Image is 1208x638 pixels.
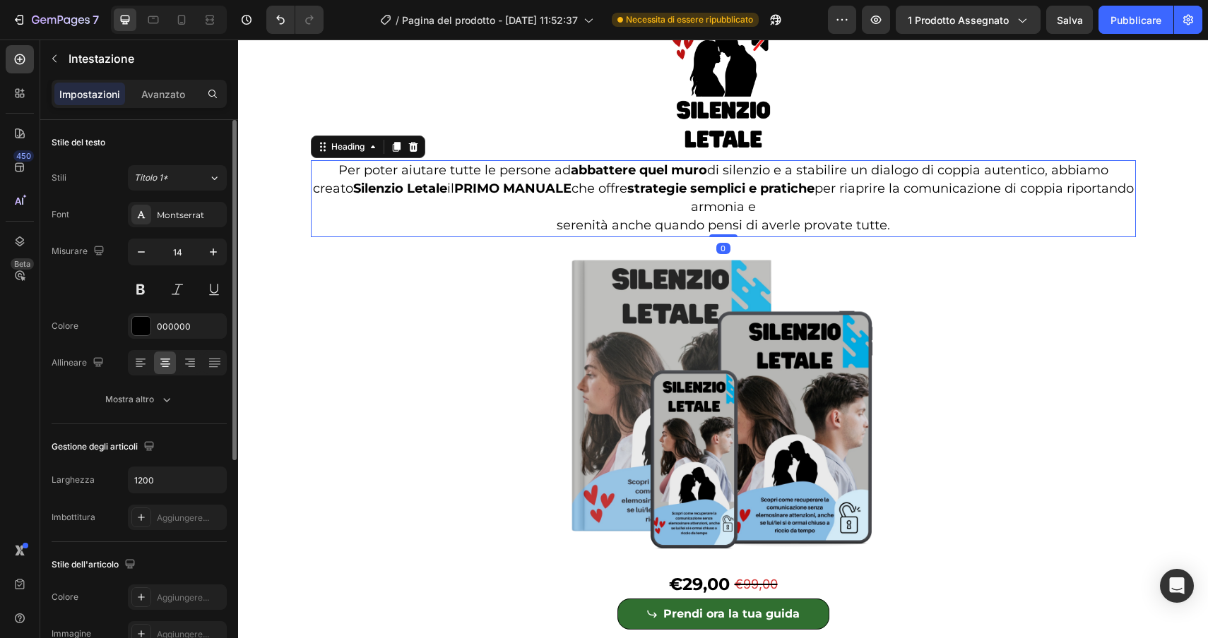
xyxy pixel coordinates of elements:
font: Pagina del prodotto - [DATE] 11:52:37 [402,14,578,26]
button: 1 prodotto assegnato [896,6,1041,34]
font: Imbottitura [52,512,95,522]
button: Prendi ora la tua guida [379,559,591,591]
div: Heading [90,101,129,114]
font: Aggiungere... [157,592,209,603]
font: Mostra altro [105,394,154,404]
font: 7 [93,13,99,27]
strong: abbattere quel muro [333,123,469,138]
font: Pubblicare [1111,14,1161,26]
iframe: Area di progettazione [238,40,1208,638]
strong: Silenzio Letale [115,141,209,157]
font: Font [52,209,69,219]
button: Pubblicare [1099,6,1173,34]
font: / [396,14,399,26]
div: Prendi ora la tua guida [425,565,562,585]
strong: strategie semplici e pratiche [389,141,576,157]
font: 450 [16,151,31,161]
p: Intestazione [69,50,221,67]
font: Intestazione [69,52,134,66]
font: 1 prodotto assegnato [908,14,1009,26]
a: SILENZIO LETALE [273,198,697,515]
font: Montserrat [157,210,204,220]
font: Misurare [52,246,88,256]
font: Stile dell'articolo [52,559,119,570]
font: Larghezza [52,474,95,485]
font: Gestione degli articoli [52,441,138,452]
span: serenità anche quando pensi di averle provate tutte. [319,178,652,193]
font: Necessita di essere ripubblicato [626,14,753,25]
font: Impostazioni [59,88,120,100]
font: Allineare [52,357,87,368]
font: Stile del testo [52,137,105,148]
font: Stili [52,172,66,183]
font: Aggiungere... [157,512,209,523]
button: 7 [6,6,105,34]
font: Colore [52,320,78,331]
div: Apri Intercom Messenger [1160,569,1194,603]
strong: PRIMO MANUALE [216,141,333,157]
span: Per poter aiutare tutte le persone ad di silenzio e a stabilire un dialogo di coppia autentico, a... [75,123,896,175]
button: Salva [1046,6,1093,34]
font: Titolo 1* [134,172,168,183]
font: Salva [1057,14,1083,26]
button: Mostra altro [52,387,227,412]
font: Colore [52,591,78,602]
div: €99,00 [495,534,541,555]
font: 000000 [157,321,191,332]
button: Titolo 1* [128,165,227,191]
font: Beta [14,259,30,269]
input: Auto [129,467,226,493]
div: €29,00 [430,531,493,559]
font: Avanzato [141,88,185,100]
div: 0 [478,203,492,215]
div: Annulla/Ripristina [266,6,324,34]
